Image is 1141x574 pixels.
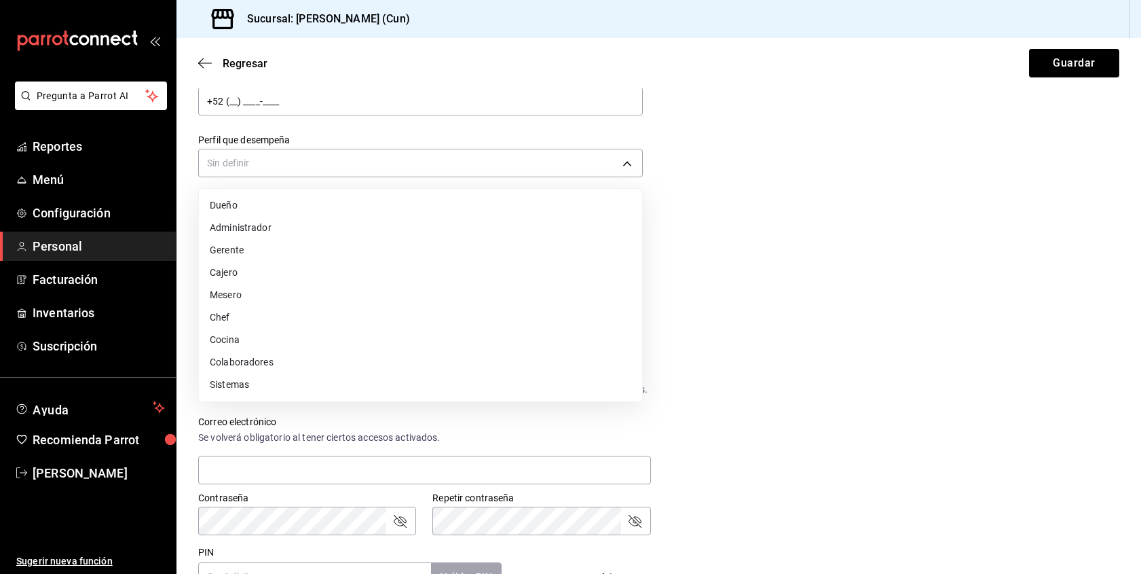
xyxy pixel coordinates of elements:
li: Dueño [199,194,642,217]
li: Cocina [199,329,642,351]
li: Sistemas [199,374,642,396]
li: Mesero [199,284,642,306]
li: Chef [199,306,642,329]
li: Gerente [199,239,642,262]
li: Administrador [199,217,642,239]
li: Cajero [199,262,642,284]
li: Colaboradores [199,351,642,374]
